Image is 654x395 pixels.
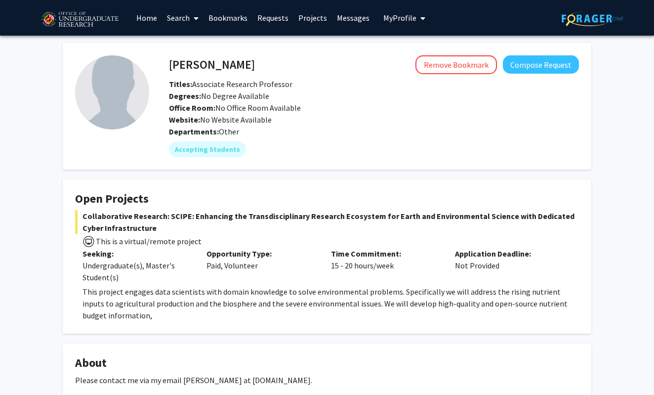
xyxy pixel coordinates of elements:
[331,248,440,260] p: Time Commitment:
[162,0,204,35] a: Search
[169,91,269,101] span: No Degree Available
[131,0,162,35] a: Home
[252,0,293,35] a: Requests
[169,115,200,125] b: Website:
[82,286,579,321] p: This project engages data scientists with domain knowledge to solve environmental problems. Speci...
[169,79,192,89] b: Titles:
[169,127,219,136] b: Departments:
[324,248,448,283] div: 15 - 20 hours/week
[204,0,252,35] a: Bookmarks
[169,141,246,157] mat-chip: Accepting Students
[332,0,374,35] a: Messages
[219,127,239,136] span: Other
[169,79,292,89] span: Associate Research Professor
[169,91,201,101] b: Degrees:
[75,210,579,234] span: Collaborative Research: SCIPE: Enhancing the Transdisciplinary Research Ecosystem for Earth and E...
[169,103,301,113] span: No Office Room Available
[415,55,497,74] button: Remove Bookmark
[448,248,572,283] div: Not Provided
[169,103,215,113] b: Office Room:
[169,115,272,125] span: No Website Available
[199,248,323,283] div: Paid, Volunteer
[38,7,122,32] img: University of Maryland Logo
[206,248,316,260] p: Opportunity Type:
[75,192,579,206] h4: Open Projects
[562,11,623,26] img: ForagerOne Logo
[455,248,564,260] p: Application Deadline:
[75,356,579,370] h4: About
[503,55,579,74] button: Compose Request to Dong Liang
[82,248,192,260] p: Seeking:
[75,374,579,386] div: Please contact me via my email [PERSON_NAME] at [DOMAIN_NAME].
[82,260,192,283] div: Undergraduate(s), Master's Student(s)
[293,0,332,35] a: Projects
[75,55,149,130] img: Profile Picture
[169,55,255,74] h4: [PERSON_NAME]
[383,13,416,23] span: My Profile
[95,236,202,246] span: This is a virtual/remote project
